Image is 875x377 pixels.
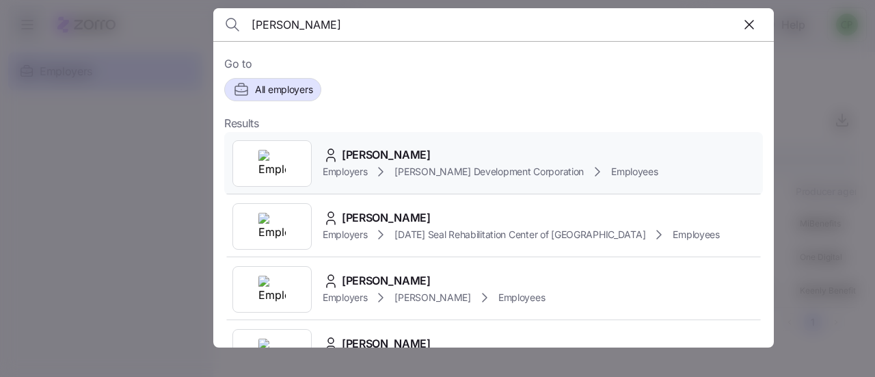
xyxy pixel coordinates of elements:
img: Employer logo [258,339,286,366]
span: All employers [255,83,312,96]
span: Employees [673,228,719,242]
img: Employer logo [258,150,286,177]
span: Results [224,115,259,132]
span: [PERSON_NAME] Development Corporation [394,165,584,179]
span: Employees [498,291,545,304]
span: [PERSON_NAME] [342,335,431,352]
img: Employer logo [258,276,286,303]
span: Employers [323,165,367,179]
button: All employers [224,78,321,101]
span: Go to [224,55,763,73]
span: [PERSON_NAME] [342,209,431,226]
span: Employees [611,165,658,179]
img: Employer logo [258,213,286,240]
span: [PERSON_NAME] [342,272,431,289]
span: Employers [323,291,367,304]
span: Employers [323,228,367,242]
span: [DATE] Seal Rehabilitation Center of [GEOGRAPHIC_DATA] [394,228,645,242]
span: [PERSON_NAME] [342,146,431,164]
span: [PERSON_NAME] [394,291,470,304]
